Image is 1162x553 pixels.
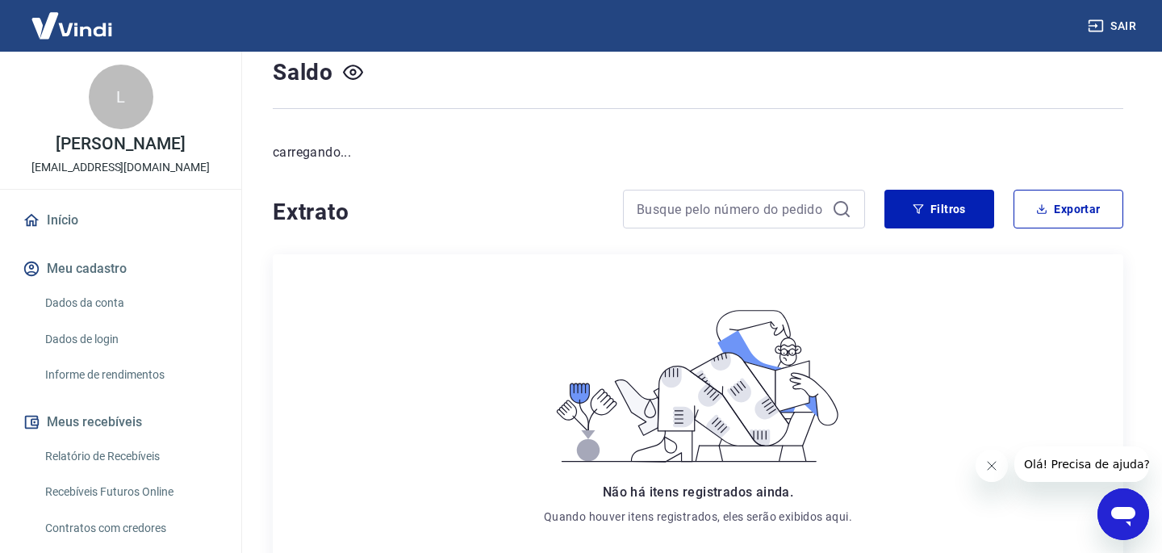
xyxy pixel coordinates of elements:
h4: Saldo [273,57,333,89]
a: Relatório de Recebíveis [39,440,222,473]
button: Meu cadastro [19,251,222,287]
a: Contratos com credores [39,512,222,545]
a: Início [19,203,222,238]
button: Exportar [1014,190,1123,228]
button: Filtros [884,190,994,228]
a: Dados de login [39,323,222,356]
h4: Extrato [273,196,604,228]
iframe: Button to launch messaging window [1097,488,1149,540]
p: [EMAIL_ADDRESS][DOMAIN_NAME] [31,159,210,176]
span: Olá! Precisa de ajuda? [10,11,136,24]
button: Meus recebíveis [19,404,222,440]
a: Informe de rendimentos [39,358,222,392]
button: Sair [1085,11,1143,41]
p: carregando... [273,143,1123,162]
a: Recebíveis Futuros Online [39,475,222,509]
iframe: Message from company [1014,446,1149,482]
img: Vindi [19,1,124,50]
p: Quando houver itens registrados, eles serão exibidos aqui. [544,509,852,525]
span: Não há itens registrados ainda. [603,484,793,500]
a: Dados da conta [39,287,222,320]
div: L [89,65,153,129]
p: [PERSON_NAME] [56,136,185,153]
iframe: Close message [976,450,1008,482]
input: Busque pelo número do pedido [637,197,826,221]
